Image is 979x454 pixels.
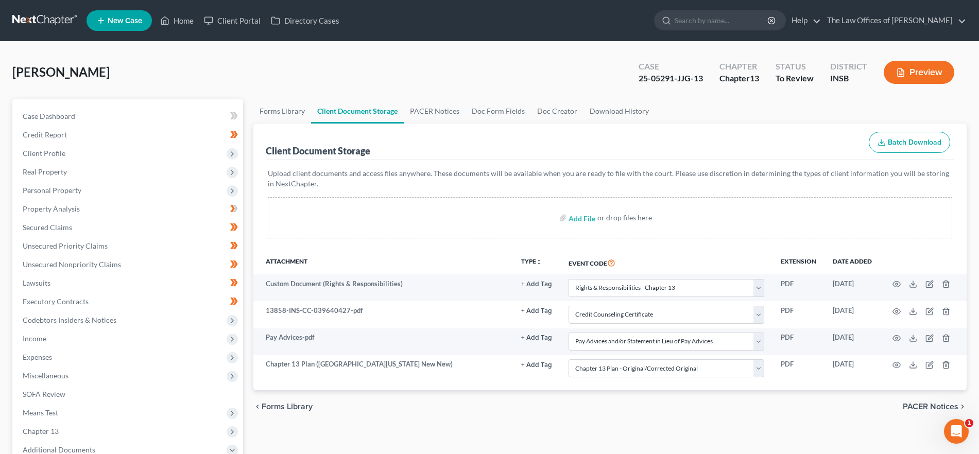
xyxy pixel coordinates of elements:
span: 1 [965,419,973,427]
td: PDF [772,355,825,382]
a: Case Dashboard [14,107,243,126]
input: Search by name... [675,11,769,30]
a: Doc Form Fields [466,99,531,124]
a: Client Portal [199,11,266,30]
a: + Add Tag [521,333,552,342]
a: + Add Tag [521,279,552,289]
a: Unsecured Priority Claims [14,237,243,255]
a: + Add Tag [521,306,552,316]
a: Help [786,11,821,30]
button: PACER Notices chevron_right [903,403,967,411]
button: Batch Download [869,132,950,153]
button: + Add Tag [521,362,552,369]
span: Income [23,334,46,343]
td: Custom Document (Rights & Responsibilities) [253,274,513,301]
span: Means Test [23,408,58,417]
p: Upload client documents and access files anywhere. These documents will be available when you are... [268,168,952,189]
span: SOFA Review [23,390,65,398]
span: [PERSON_NAME] [12,64,110,79]
i: unfold_more [536,259,542,265]
button: Preview [884,61,954,84]
span: PACER Notices [903,403,958,411]
span: Executory Contracts [23,297,89,306]
span: Secured Claims [23,223,72,232]
a: Property Analysis [14,200,243,218]
span: Miscellaneous [23,371,68,380]
td: PDF [772,301,825,328]
button: TYPEunfold_more [521,258,542,265]
i: chevron_right [958,403,967,411]
a: The Law Offices of [PERSON_NAME] [822,11,966,30]
span: 13 [750,73,759,83]
a: Home [155,11,199,30]
div: Chapter [719,73,759,84]
span: Additional Documents [23,445,95,454]
td: Pay Advices-pdf [253,328,513,355]
div: Chapter [719,61,759,73]
span: Case Dashboard [23,112,75,120]
span: Forms Library [262,403,313,411]
td: [DATE] [825,328,880,355]
span: Personal Property [23,186,81,195]
a: Doc Creator [531,99,583,124]
a: + Add Tag [521,359,552,369]
td: [DATE] [825,355,880,382]
td: PDF [772,328,825,355]
div: Case [639,61,703,73]
span: Expenses [23,353,52,361]
td: [DATE] [825,301,880,328]
div: District [830,61,867,73]
a: Client Document Storage [311,99,404,124]
div: To Review [776,73,814,84]
a: Credit Report [14,126,243,144]
a: Executory Contracts [14,292,243,311]
span: Codebtors Insiders & Notices [23,316,116,324]
span: Unsecured Priority Claims [23,241,108,250]
span: New Case [108,17,142,25]
span: Unsecured Nonpriority Claims [23,260,121,269]
a: Forms Library [253,99,311,124]
a: Directory Cases [266,11,345,30]
div: 25-05291-JJG-13 [639,73,703,84]
a: Secured Claims [14,218,243,237]
th: Date added [825,251,880,274]
th: Event Code [560,251,772,274]
th: Attachment [253,251,513,274]
span: Lawsuits [23,278,50,287]
iframe: Intercom live chat [944,419,969,444]
button: + Add Tag [521,308,552,315]
div: Status [776,61,814,73]
div: INSB [830,73,867,84]
th: Extension [772,251,825,274]
button: chevron_left Forms Library [253,403,313,411]
a: PACER Notices [404,99,466,124]
i: chevron_left [253,403,262,411]
td: Chapter 13 Plan ([GEOGRAPHIC_DATA][US_STATE] New New) [253,355,513,382]
a: Lawsuits [14,274,243,292]
a: Download History [583,99,655,124]
a: Unsecured Nonpriority Claims [14,255,243,274]
div: Client Document Storage [266,145,370,157]
div: or drop files here [597,213,652,223]
span: Batch Download [888,138,941,147]
td: [DATE] [825,274,880,301]
a: SOFA Review [14,385,243,404]
span: Property Analysis [23,204,80,213]
button: + Add Tag [521,335,552,341]
span: Chapter 13 [23,427,59,435]
span: Real Property [23,167,67,176]
span: Client Profile [23,149,65,158]
td: 13858-INS-CC-039640427-pdf [253,301,513,328]
td: PDF [772,274,825,301]
button: + Add Tag [521,281,552,288]
span: Credit Report [23,130,67,139]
